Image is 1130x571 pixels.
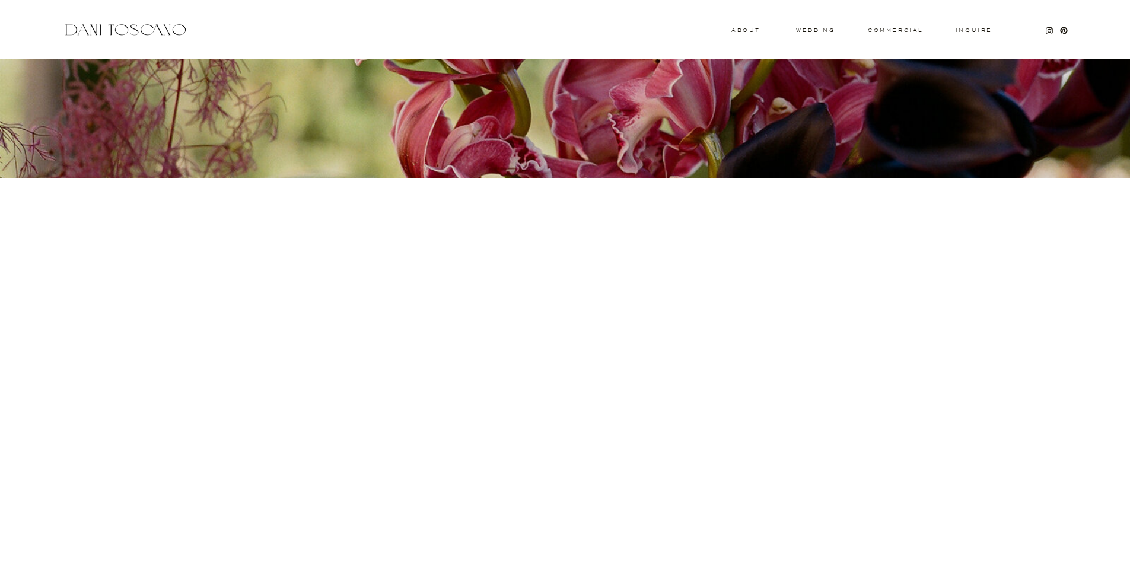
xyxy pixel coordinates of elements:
[796,28,835,32] a: wedding
[955,28,993,34] a: Inquire
[731,28,757,32] a: About
[868,28,922,33] a: commercial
